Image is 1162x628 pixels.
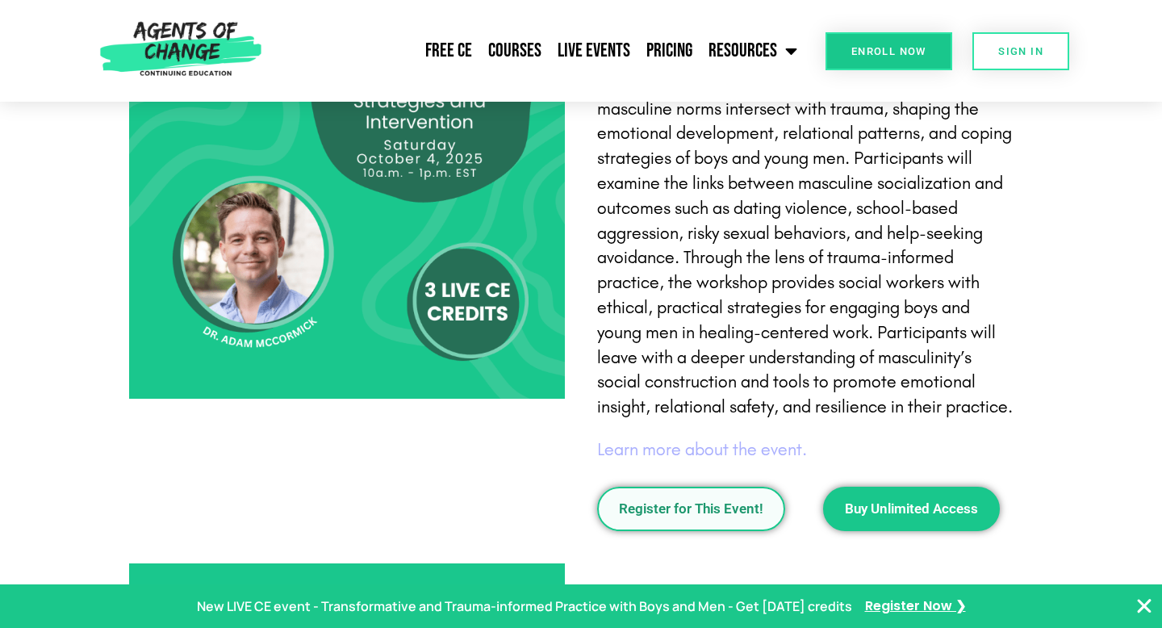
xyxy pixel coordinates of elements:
nav: Menu [269,31,806,71]
a: Buy Unlimited Access [823,487,1000,531]
span: Buy Unlimited Access [845,502,978,516]
a: Pricing [638,31,700,71]
a: Live Events [550,31,638,71]
a: Resources [700,31,805,71]
a: Enroll Now [826,32,952,70]
a: Free CE [417,31,480,71]
span: Register for This Event! [619,502,763,516]
button: Close Banner [1135,597,1154,616]
a: Learn more about the event. [597,439,807,460]
a: Courses [480,31,550,71]
a: Register Now ❯ [865,595,966,618]
span: SIGN IN [998,46,1043,57]
a: SIGN IN [972,32,1069,70]
p: : [597,72,1017,420]
a: Register for This Event! [597,487,785,531]
p: New LIVE CE event - Transformative and Trauma-informed Practice with Boys and Men - Get [DATE] cr... [197,595,852,618]
span: Enroll Now [851,46,926,57]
